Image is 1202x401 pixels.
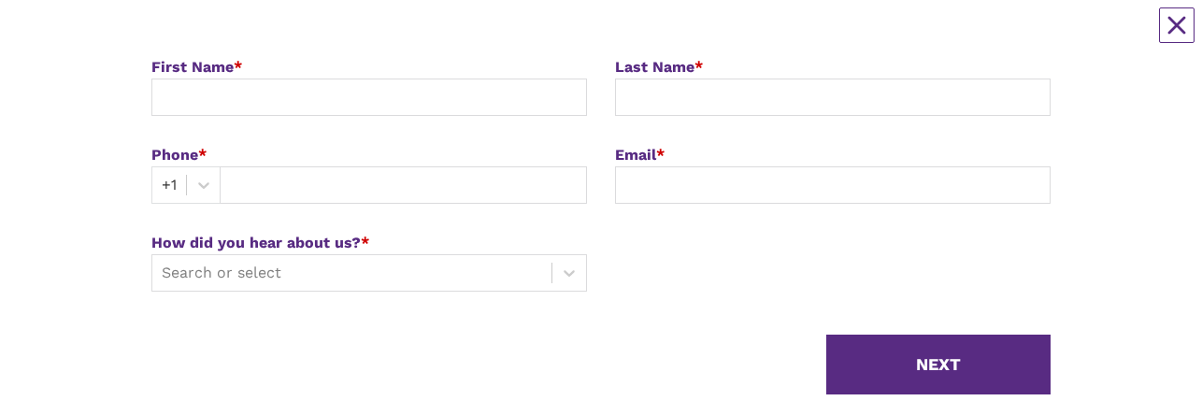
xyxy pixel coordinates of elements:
span: How did you hear about us? [151,234,361,251]
span: Phone [151,146,198,164]
button: Close [1159,7,1195,43]
span: Last Name [615,58,694,76]
button: NEXT [826,335,1051,394]
span: Email [615,146,656,164]
span: First Name [151,58,234,76]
